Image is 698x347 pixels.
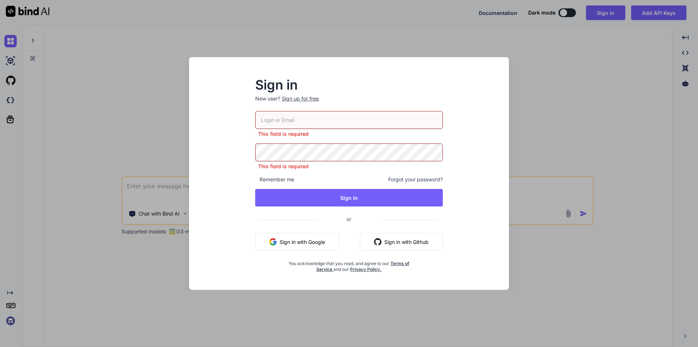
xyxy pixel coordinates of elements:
[317,210,380,228] span: or
[255,95,443,111] p: New user?
[388,176,443,183] span: Forgot your password?
[255,233,339,251] button: Sign in with Google
[255,130,443,138] p: This field is required
[350,267,381,272] a: Privacy Policy.
[255,176,294,183] span: Remember me
[286,256,412,272] div: You acknowledge that you read, and agree to our and our
[316,261,409,272] a: Terms of Service
[374,238,381,245] img: github
[255,79,443,91] h2: Sign in
[282,95,319,102] div: Sign up for free
[255,163,443,170] p: This field is required
[255,111,443,129] input: Login or Email
[269,238,277,245] img: google
[360,233,443,251] button: Sign in with Github
[255,189,443,206] button: Sign In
